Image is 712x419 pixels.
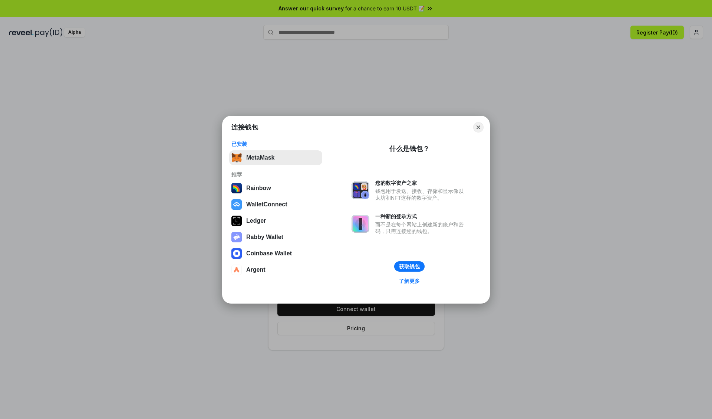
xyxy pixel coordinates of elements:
[246,234,283,240] div: Rabby Wallet
[246,266,266,273] div: Argent
[231,216,242,226] img: svg+xml,%3Csvg%20xmlns%3D%22http%3A%2F%2Fwww.w3.org%2F2000%2Fsvg%22%20width%3D%2228%22%20height%3...
[395,276,424,286] a: 了解更多
[229,197,322,212] button: WalletConnect
[231,123,258,132] h1: 连接钱包
[229,246,322,261] button: Coinbase Wallet
[375,213,467,220] div: 一种新的登录方式
[473,122,484,132] button: Close
[229,262,322,277] button: Argent
[399,263,420,270] div: 获取钱包
[375,180,467,186] div: 您的数字资产之家
[246,185,271,192] div: Rainbow
[229,213,322,228] button: Ledger
[375,221,467,235] div: 而不是在每个网站上创建新的账户和密码，只需连接您的钱包。
[231,232,242,242] img: svg+xml,%3Csvg%20xmlns%3D%22http%3A%2F%2Fwww.w3.org%2F2000%2Fsvg%22%20fill%3D%22none%22%20viewBox...
[231,199,242,210] img: svg+xml,%3Csvg%20width%3D%2228%22%20height%3D%2228%22%20viewBox%3D%220%200%2028%2028%22%20fill%3D...
[399,278,420,284] div: 了解更多
[246,154,274,161] div: MetaMask
[229,181,322,196] button: Rainbow
[389,144,429,153] div: 什么是钱包？
[229,150,322,165] button: MetaMask
[375,188,467,201] div: 钱包用于发送、接收、存储和显示像以太坊和NFT这样的数字资产。
[246,250,292,257] div: Coinbase Wallet
[231,183,242,193] img: svg+xml,%3Csvg%20width%3D%22120%22%20height%3D%22120%22%20viewBox%3D%220%200%20120%20120%22%20fil...
[231,171,320,178] div: 推荐
[352,181,369,199] img: svg+xml,%3Csvg%20xmlns%3D%22http%3A%2F%2Fwww.w3.org%2F2000%2Fsvg%22%20fill%3D%22none%22%20viewBox...
[394,261,425,272] button: 获取钱包
[231,248,242,259] img: svg+xml,%3Csvg%20width%3D%2228%22%20height%3D%2228%22%20viewBox%3D%220%200%2028%2028%22%20fill%3D...
[231,141,320,147] div: 已安装
[229,230,322,245] button: Rabby Wallet
[246,217,266,224] div: Ledger
[352,215,369,233] img: svg+xml,%3Csvg%20xmlns%3D%22http%3A%2F%2Fwww.w3.org%2F2000%2Fsvg%22%20fill%3D%22none%22%20viewBox...
[231,153,242,163] img: svg+xml,%3Csvg%20fill%3D%22none%22%20height%3D%2233%22%20viewBox%3D%220%200%2035%2033%22%20width%...
[231,265,242,275] img: svg+xml,%3Csvg%20width%3D%2228%22%20height%3D%2228%22%20viewBox%3D%220%200%2028%2028%22%20fill%3D...
[246,201,287,208] div: WalletConnect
